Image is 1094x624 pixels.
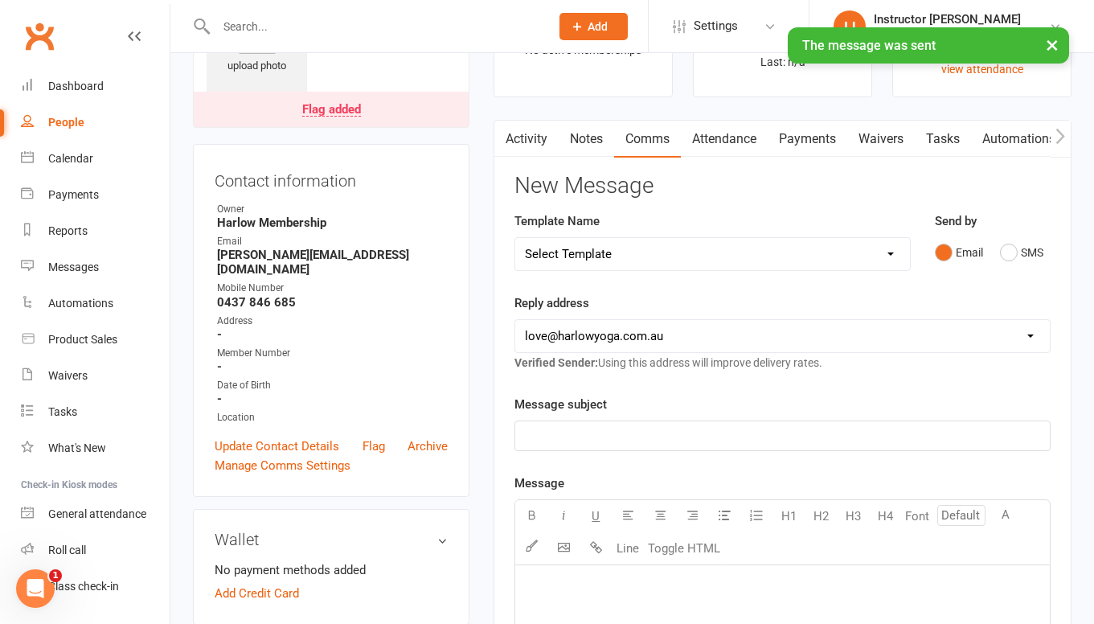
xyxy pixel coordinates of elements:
[217,248,448,277] strong: [PERSON_NAME][EMAIL_ADDRESS][DOMAIN_NAME]
[514,395,607,414] label: Message subject
[21,569,170,605] a: Class kiosk mode
[21,141,170,177] a: Calendar
[217,234,448,249] div: Email
[559,121,614,158] a: Notes
[21,249,170,285] a: Messages
[48,441,106,454] div: What's New
[915,121,971,158] a: Tasks
[48,152,93,165] div: Calendar
[612,532,644,564] button: Line
[514,294,589,313] label: Reply address
[788,27,1069,64] div: The message was sent
[19,16,59,56] a: Clubworx
[48,333,117,346] div: Product Sales
[48,544,86,556] div: Roll call
[514,174,1051,199] h3: New Message
[21,285,170,322] a: Automations
[514,356,822,369] span: Using this address will improve delivery rates.
[514,356,598,369] strong: Verified Sender:
[971,121,1067,158] a: Automations
[217,392,448,406] strong: -
[217,314,448,329] div: Address
[681,121,768,158] a: Attendance
[514,211,600,231] label: Template Name
[215,560,448,580] li: No payment methods added
[990,500,1022,532] button: A
[48,507,146,520] div: General attendance
[21,358,170,394] a: Waivers
[874,27,1049,41] div: Harlow Hot Yoga, Pilates and Barre
[49,569,62,582] span: 1
[48,405,77,418] div: Tasks
[559,13,628,40] button: Add
[21,105,170,141] a: People
[21,430,170,466] a: What's New
[772,500,805,532] button: H1
[408,437,448,456] a: Archive
[48,188,99,201] div: Payments
[768,121,847,158] a: Payments
[215,584,299,603] a: Add Credit Card
[847,121,915,158] a: Waivers
[302,104,361,117] div: Flag added
[21,213,170,249] a: Reports
[901,500,933,532] button: Font
[21,322,170,358] a: Product Sales
[48,261,99,273] div: Messages
[217,410,448,425] div: Location
[217,202,448,217] div: Owner
[644,532,724,564] button: Toggle HTML
[935,211,977,231] label: Send by
[217,378,448,393] div: Date of Birth
[16,569,55,608] iframe: Intercom live chat
[215,166,448,190] h3: Contact information
[217,216,448,230] strong: Harlow Membership
[217,346,448,361] div: Member Number
[363,437,385,456] a: Flag
[694,8,738,44] span: Settings
[21,394,170,430] a: Tasks
[1038,27,1067,62] button: ×
[48,369,88,382] div: Waivers
[805,500,837,532] button: H2
[588,20,608,33] span: Add
[211,15,539,38] input: Search...
[21,496,170,532] a: General attendance kiosk mode
[874,12,1049,27] div: Instructor [PERSON_NAME]
[514,474,564,493] label: Message
[869,500,901,532] button: H4
[935,237,983,268] button: Email
[48,224,88,237] div: Reports
[941,63,1023,76] a: view attendance
[215,531,448,548] h3: Wallet
[48,116,84,129] div: People
[215,437,339,456] a: Update Contact Details
[48,297,113,310] div: Automations
[217,327,448,342] strong: -
[1000,237,1043,268] button: SMS
[837,500,869,532] button: H3
[217,281,448,296] div: Mobile Number
[494,121,559,158] a: Activity
[592,509,600,523] span: U
[614,121,681,158] a: Comms
[217,359,448,374] strong: -
[580,500,612,532] button: U
[21,177,170,213] a: Payments
[21,532,170,569] a: Roll call
[48,580,119,593] div: Class check-in
[215,456,350,475] a: Manage Comms Settings
[937,505,985,526] input: Default
[217,295,448,310] strong: 0437 846 685
[21,68,170,105] a: Dashboard
[834,10,866,43] div: IJ
[48,80,104,92] div: Dashboard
